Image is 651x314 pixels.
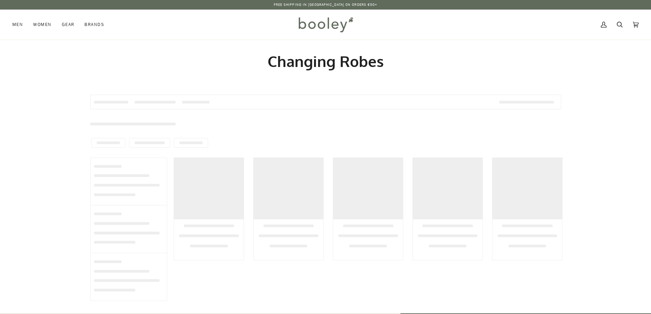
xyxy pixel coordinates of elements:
a: Women [28,10,56,40]
a: Gear [57,10,80,40]
h1: Changing Robes [90,52,561,71]
span: Women [33,21,51,28]
a: Men [12,10,28,40]
span: Brands [84,21,104,28]
img: Booley [296,15,355,35]
span: Men [12,21,23,28]
a: Brands [79,10,109,40]
p: Free Shipping in [GEOGRAPHIC_DATA] on Orders €50+ [274,2,378,8]
span: Gear [62,21,74,28]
